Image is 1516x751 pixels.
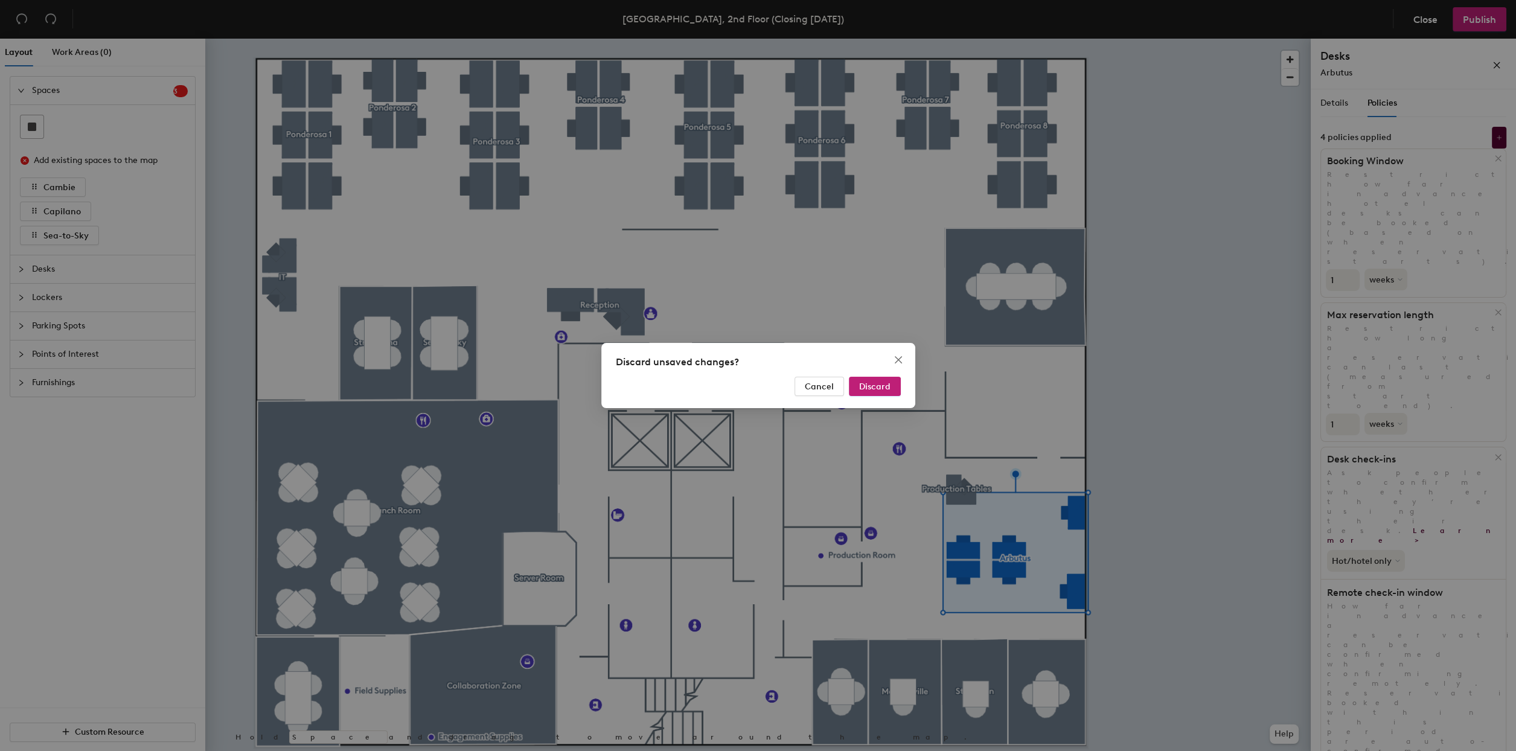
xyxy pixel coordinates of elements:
span: Discard [859,382,891,392]
span: Close [889,355,908,365]
div: Discard unsaved changes? [616,355,901,369]
span: Cancel [805,382,834,392]
button: Close [889,350,908,369]
span: close [894,355,903,365]
button: Discard [849,377,901,396]
button: Cancel [795,377,844,396]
